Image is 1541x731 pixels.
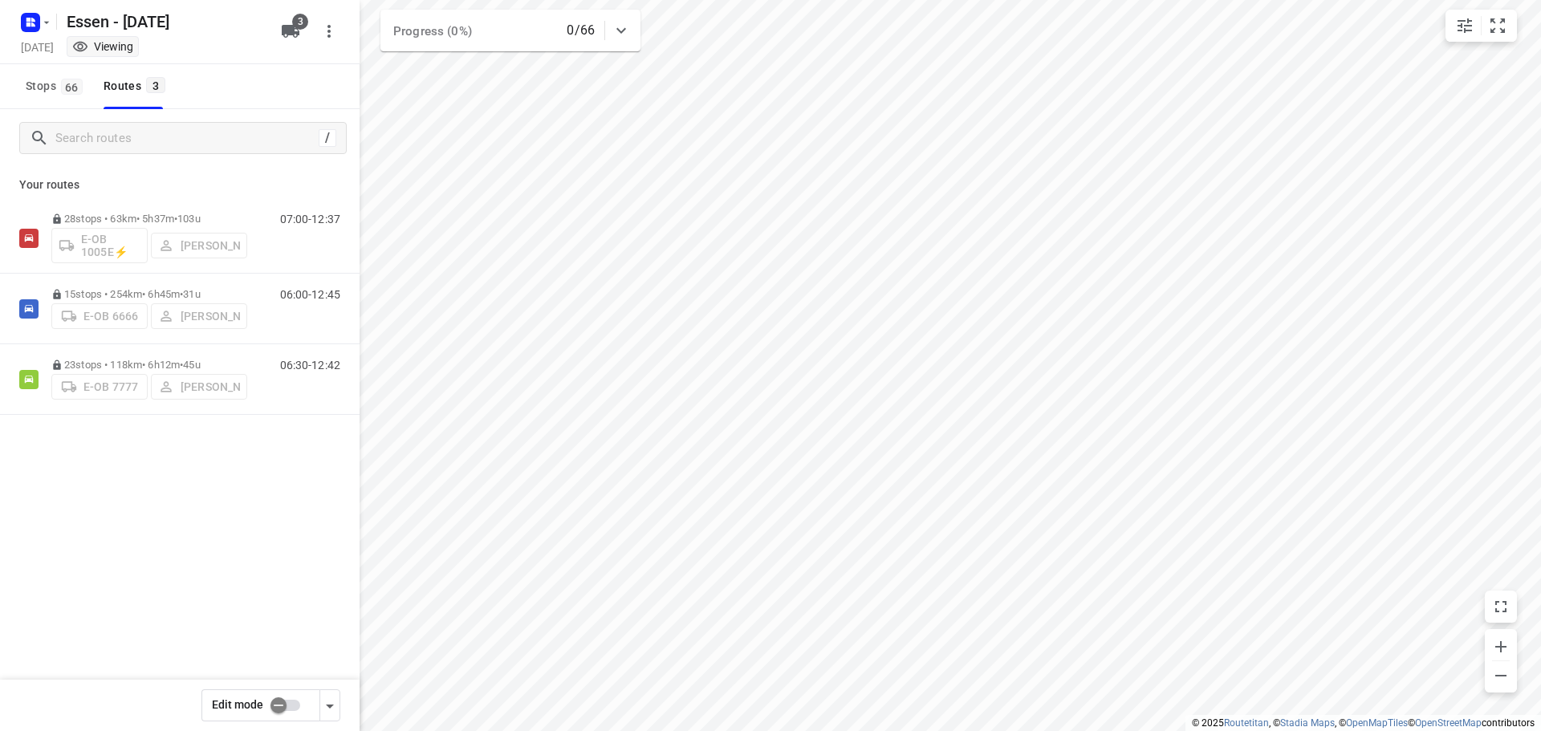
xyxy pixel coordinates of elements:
p: Your routes [19,177,340,193]
button: Map settings [1449,10,1481,42]
div: Driver app settings [320,695,340,715]
span: Progress (0%) [393,24,472,39]
span: • [180,359,183,371]
div: Routes [104,76,170,96]
div: Progress (0%)0/66 [380,10,640,51]
span: 45u [183,359,200,371]
input: Search routes [55,126,319,151]
p: 23 stops • 118km • 6h12m [51,359,247,371]
button: Fit zoom [1482,10,1514,42]
p: 28 stops • 63km • 5h37m [51,213,247,225]
button: 3 [274,15,307,47]
div: / [319,129,336,147]
span: Edit mode [212,698,263,711]
div: You are currently in view mode. To make any changes, go to edit project. [72,39,133,55]
a: Stadia Maps [1280,717,1335,729]
li: © 2025 , © , © © contributors [1192,717,1535,729]
span: 103u [177,213,201,225]
div: small contained button group [1445,10,1517,42]
a: Routetitan [1224,717,1269,729]
span: 31u [183,288,200,300]
span: • [180,288,183,300]
a: OpenStreetMap [1415,717,1482,729]
p: 06:00-12:45 [280,288,340,301]
span: 66 [61,79,83,95]
span: • [174,213,177,225]
p: 15 stops • 254km • 6h45m [51,288,247,300]
p: 0/66 [567,21,595,40]
span: Stops [26,76,87,96]
p: 06:30-12:42 [280,359,340,372]
button: More [313,15,345,47]
p: 07:00-12:37 [280,213,340,225]
a: OpenMapTiles [1346,717,1408,729]
span: 3 [292,14,308,30]
span: 3 [146,77,165,93]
